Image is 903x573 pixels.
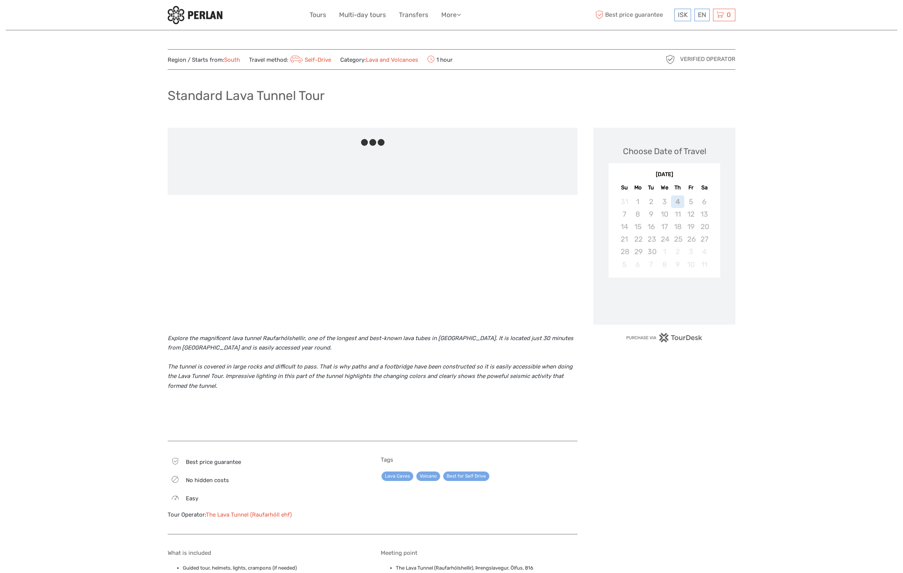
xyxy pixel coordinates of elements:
div: Not available Sunday, September 14th, 2025 [618,220,631,233]
div: Not available Sunday, September 21st, 2025 [618,233,631,245]
div: Not available Saturday, September 6th, 2025 [697,195,711,208]
div: Not available Saturday, September 20th, 2025 [697,220,711,233]
a: Lava Caves [381,472,413,481]
span: Category: [340,56,418,64]
div: Not available Thursday, September 25th, 2025 [671,233,684,245]
div: Not available Tuesday, September 16th, 2025 [645,220,658,233]
div: Not available Monday, October 6th, 2025 [631,258,645,271]
span: Region / Starts from: [168,56,240,64]
div: Not available Tuesday, October 7th, 2025 [645,258,658,271]
div: Not available Friday, September 26th, 2025 [684,233,697,245]
div: Not available Friday, October 10th, 2025 [684,258,697,271]
img: PurchaseViaTourDesk.png [626,333,703,342]
div: EN [694,9,710,21]
div: Not available Sunday, August 31st, 2025 [618,195,631,208]
a: South [224,56,240,63]
div: [DATE] [609,171,720,179]
span: Verified Operator [680,55,735,63]
div: Not available Wednesday, September 24th, 2025 [658,233,671,245]
div: Not available Wednesday, September 10th, 2025 [658,208,671,220]
div: Th [671,183,684,193]
div: Not available Thursday, October 2nd, 2025 [671,245,684,258]
div: Not available Wednesday, October 8th, 2025 [658,258,671,271]
span: Best price guarantee [593,9,673,21]
a: Lava and Volcanoes [366,56,418,63]
div: Not available Monday, September 15th, 2025 [631,220,645,233]
div: Not available Wednesday, September 17th, 2025 [658,220,671,233]
div: Fr [684,183,697,193]
a: Best for Self Drive [443,472,489,481]
div: Not available Monday, September 1st, 2025 [631,195,645,208]
div: Not available Tuesday, September 23rd, 2025 [645,233,658,245]
span: Easy [186,495,198,502]
div: Not available Tuesday, September 30th, 2025 [645,245,658,258]
a: The Lava Tunnel (Raufarhóll ehf) [206,511,292,518]
a: Volcano [416,472,440,481]
div: Not available Sunday, September 28th, 2025 [618,245,631,258]
span: Best price guarantee [186,459,241,465]
li: The Lava Tunnel (Raufarhólshellir), Þrengslavegur, Ölfus, 816 [396,564,578,572]
div: Not available Saturday, October 4th, 2025 [697,245,711,258]
span: 0 [726,11,732,19]
a: Tours [310,9,326,20]
i: Explore the magnificent lava tunnel Raufarhólshellir, one of the longest and best-known lava tube... [168,335,573,351]
div: Not available Friday, September 19th, 2025 [684,220,697,233]
div: We [658,183,671,193]
h1: Standard Lava Tunnel Tour [168,88,325,103]
h5: Tags [381,456,578,463]
span: ISK [678,11,688,19]
div: Not available Monday, September 29th, 2025 [631,245,645,258]
a: Self-Drive [288,56,331,63]
a: Transfers [399,9,428,20]
div: Not available Saturday, September 27th, 2025 [697,233,711,245]
h5: Meeting point [381,550,578,556]
div: month 2025-09 [611,195,718,271]
div: Tu [645,183,658,193]
div: Not available Thursday, September 4th, 2025 [671,195,684,208]
div: Not available Saturday, September 13th, 2025 [697,208,711,220]
div: Not available Wednesday, September 3rd, 2025 [658,195,671,208]
a: Multi-day tours [339,9,386,20]
div: Not available Thursday, October 9th, 2025 [671,258,684,271]
h5: What is included [168,550,365,556]
a: More [441,9,461,20]
div: Not available Monday, September 8th, 2025 [631,208,645,220]
div: Not available Thursday, September 11th, 2025 [671,208,684,220]
img: 288-6a22670a-0f57-43d8-a107-52fbc9b92f2c_logo_small.jpg [168,6,223,24]
div: Not available Friday, September 5th, 2025 [684,195,697,208]
img: verified_operator_grey_128.png [664,53,676,66]
div: Not available Friday, September 12th, 2025 [684,208,697,220]
div: Not available Friday, October 3rd, 2025 [684,245,697,258]
div: Not available Sunday, September 7th, 2025 [618,208,631,220]
div: Mo [631,183,645,193]
span: 1 hour [427,54,453,65]
div: Su [618,183,631,193]
div: Not available Wednesday, October 1st, 2025 [658,245,671,258]
li: Guided tour, helmets, lights, crampons (if needed) [183,564,365,572]
div: Choose Date of Travel [623,145,706,157]
div: Loading... [662,297,667,302]
div: Tour Operator: [168,511,365,519]
div: Not available Thursday, September 18th, 2025 [671,220,684,233]
div: Not available Sunday, October 5th, 2025 [618,258,631,271]
div: Not available Monday, September 22nd, 2025 [631,233,645,245]
i: The tunnel is covered in large rocks and difficult to pass. That is why paths and a footbridge ha... [168,363,573,389]
div: Not available Tuesday, September 9th, 2025 [645,208,658,220]
span: Travel method: [249,54,331,65]
div: Sa [697,183,711,193]
div: Not available Tuesday, September 2nd, 2025 [645,195,658,208]
span: No hidden costs [186,477,229,484]
div: Not available Saturday, October 11th, 2025 [697,258,711,271]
